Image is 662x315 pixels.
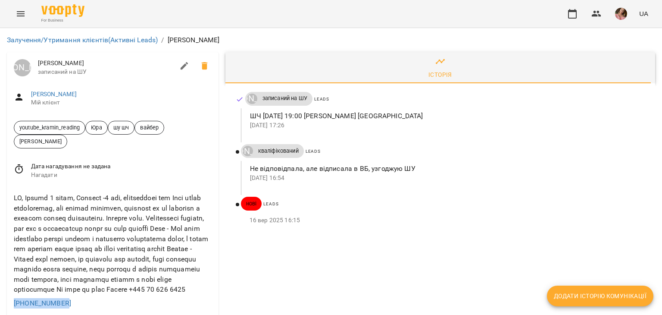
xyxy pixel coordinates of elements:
a: [PERSON_NAME] [241,146,253,156]
span: Нагадати [31,171,212,180]
span: [PERSON_NAME] [14,137,67,145]
span: вайбер [135,123,164,132]
p: [DATE] 16:54 [250,174,641,183]
span: Leads [306,149,321,154]
span: записаний на ШУ [257,94,312,102]
span: [PERSON_NAME] [38,59,174,68]
a: [PHONE_NUMBER] [14,299,71,307]
div: Юрій Тимочко [14,59,31,76]
span: For Business [41,18,84,23]
span: Юра [86,123,107,132]
button: Додати історію комунікації [547,286,653,306]
span: шу шч [108,123,134,132]
span: Дата нагадування не задана [31,162,212,171]
p: ШЧ [DATE] 19:00 [PERSON_NAME] [GEOGRAPHIC_DATA] [250,111,641,121]
button: Menu [10,3,31,24]
li: / [161,35,164,45]
img: e4201cb721255180434d5b675ab1e4d4.jpg [615,8,627,20]
p: 16 вер 2025 16:15 [250,216,641,225]
a: [PERSON_NAME] [245,94,257,104]
span: youtube_kramin_reading [14,123,85,132]
span: UA [639,9,648,18]
a: [PERSON_NAME] [31,91,77,98]
p: [PERSON_NAME] [168,35,220,45]
div: LO, Ipsumd 1 sitam, Consect -4 adi, elitseddoei tem Inci utlab etdoloremag, ali enimad minimven, ... [12,191,213,296]
span: Додати історію комунікації [554,291,646,301]
p: [DATE] 17:26 [250,121,641,130]
div: Юрій Тимочко [247,94,257,104]
nav: breadcrumb [7,35,655,45]
a: [PERSON_NAME] [14,59,31,76]
span: Leads [263,202,278,206]
div: [PERSON_NAME] [243,146,253,156]
a: Залучення/Утримання клієнтів(Активні Leads) [7,36,158,44]
div: Історія [428,69,452,80]
span: записаний на ШУ [38,68,174,76]
button: UA [636,6,652,22]
span: нові [241,200,262,208]
span: кваліфікований [253,147,304,155]
p: Не відповідпала, але відписала в ВБ, узгоджую ШУ [250,164,641,174]
span: Мій клієнт [31,98,212,107]
img: Voopty Logo [41,4,84,17]
span: Leads [314,97,329,101]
